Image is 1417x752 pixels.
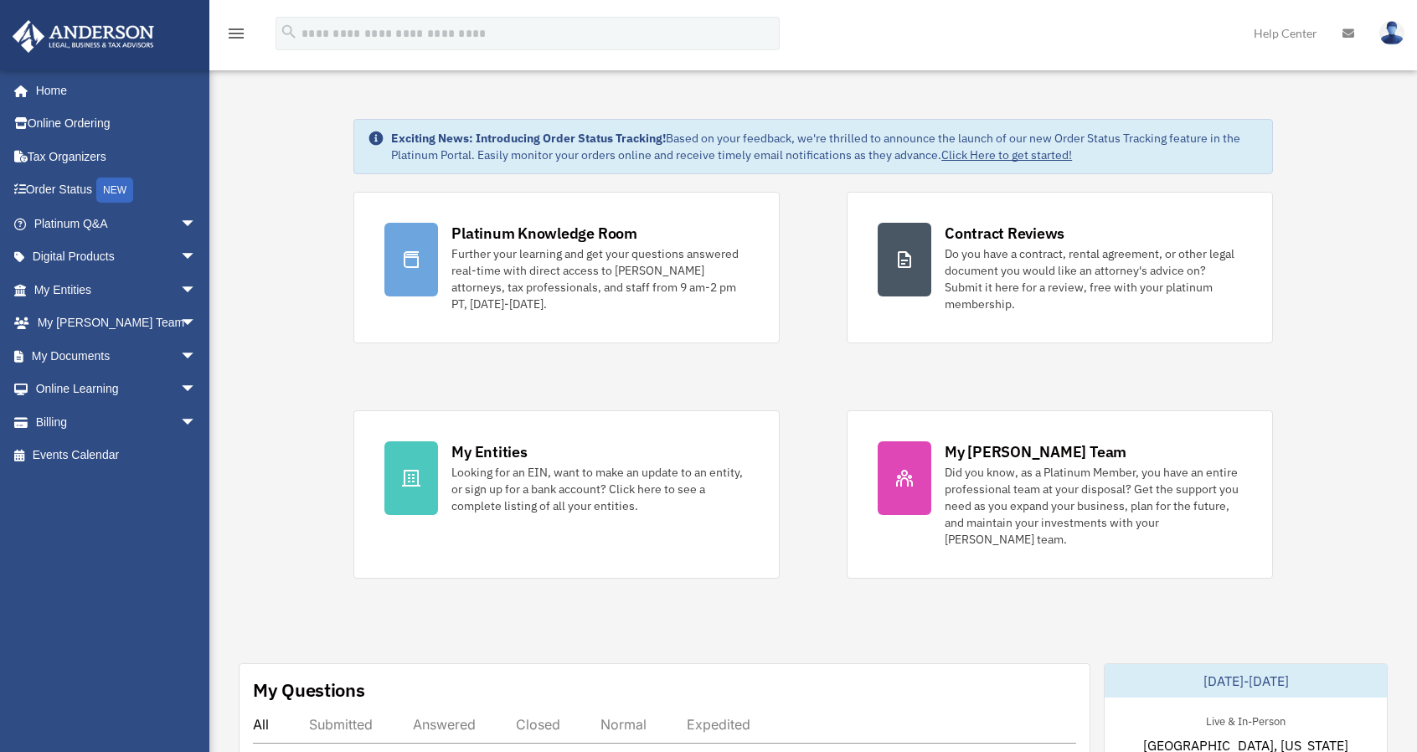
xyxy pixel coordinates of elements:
div: Based on your feedback, we're thrilled to announce the launch of our new Order Status Tracking fe... [391,130,1259,163]
div: My Questions [253,677,365,703]
div: Do you have a contract, rental agreement, or other legal document you would like an attorney's ad... [945,245,1242,312]
a: Digital Productsarrow_drop_down [12,240,222,274]
a: Billingarrow_drop_down [12,405,222,439]
img: Anderson Advisors Platinum Portal [8,20,159,53]
a: Platinum Q&Aarrow_drop_down [12,207,222,240]
a: My [PERSON_NAME] Team Did you know, as a Platinum Member, you have an entire professional team at... [847,410,1273,579]
a: Platinum Knowledge Room Further your learning and get your questions answered real-time with dire... [353,192,780,343]
a: Contract Reviews Do you have a contract, rental agreement, or other legal document you would like... [847,192,1273,343]
a: Online Learningarrow_drop_down [12,373,222,406]
a: menu [226,29,246,44]
span: arrow_drop_down [180,405,214,440]
div: Did you know, as a Platinum Member, you have an entire professional team at your disposal? Get th... [945,464,1242,548]
i: menu [226,23,246,44]
div: Live & In-Person [1193,711,1299,729]
span: arrow_drop_down [180,207,214,241]
div: Platinum Knowledge Room [451,223,637,244]
span: arrow_drop_down [180,273,214,307]
strong: Exciting News: Introducing Order Status Tracking! [391,131,666,146]
div: Closed [516,716,560,733]
div: NEW [96,178,133,203]
div: Answered [413,716,476,733]
div: Normal [600,716,647,733]
a: Click Here to get started! [941,147,1072,162]
a: Events Calendar [12,439,222,472]
a: Home [12,74,214,107]
div: Submitted [309,716,373,733]
span: arrow_drop_down [180,306,214,341]
span: arrow_drop_down [180,373,214,407]
span: arrow_drop_down [180,339,214,373]
div: [DATE]-[DATE] [1105,664,1387,698]
a: My Entities Looking for an EIN, want to make an update to an entity, or sign up for a bank accoun... [353,410,780,579]
a: Tax Organizers [12,140,222,173]
i: search [280,23,298,41]
div: Looking for an EIN, want to make an update to an entity, or sign up for a bank account? Click her... [451,464,749,514]
div: Further your learning and get your questions answered real-time with direct access to [PERSON_NAM... [451,245,749,312]
a: Online Ordering [12,107,222,141]
div: All [253,716,269,733]
a: My [PERSON_NAME] Teamarrow_drop_down [12,306,222,340]
div: My [PERSON_NAME] Team [945,441,1126,462]
img: User Pic [1379,21,1404,45]
a: My Entitiesarrow_drop_down [12,273,222,306]
div: My Entities [451,441,527,462]
span: arrow_drop_down [180,240,214,275]
a: Order StatusNEW [12,173,222,208]
div: Contract Reviews [945,223,1064,244]
div: Expedited [687,716,750,733]
a: My Documentsarrow_drop_down [12,339,222,373]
